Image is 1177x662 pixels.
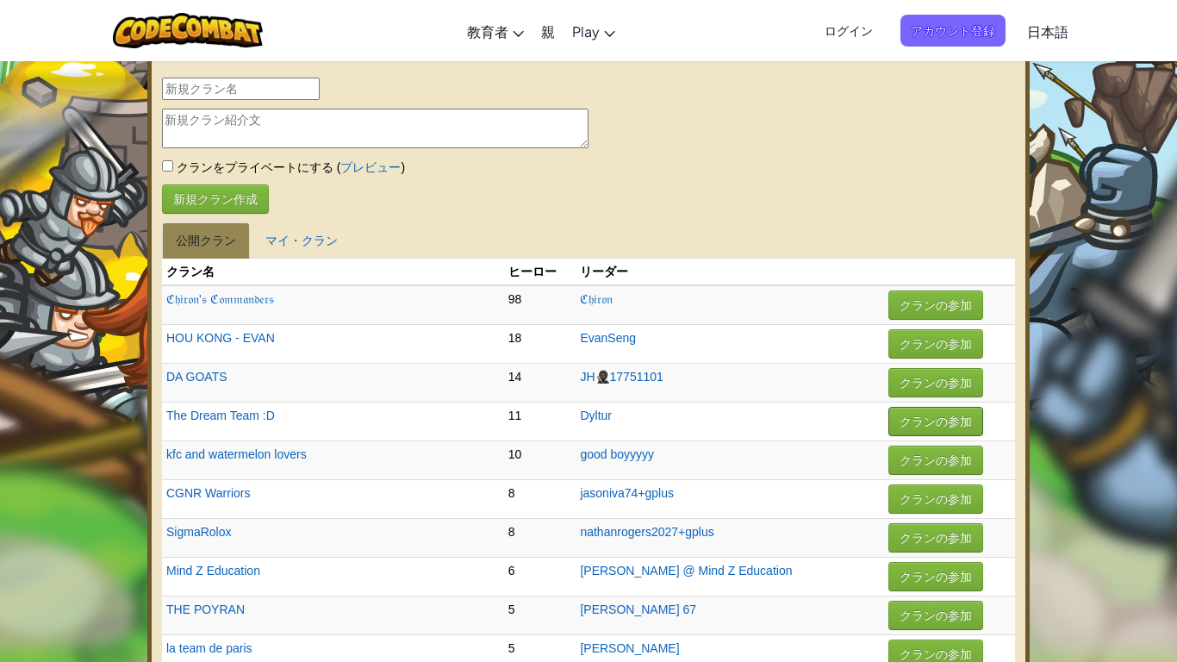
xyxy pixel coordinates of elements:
a: la team de paris [166,641,252,655]
img: CodeCombat logo [113,13,264,48]
a: SigmaRolox [166,525,231,539]
button: クランの参加 [888,562,983,591]
a: CGNR Warriors [166,486,250,500]
a: good boyyyyy [580,447,654,461]
button: ログイン [814,15,883,47]
button: クランの参加 [888,329,983,359]
td: 5 [504,596,576,635]
td: 6 [504,558,576,596]
span: Play [572,22,600,41]
a: [PERSON_NAME] @ Mind Z Education [580,564,792,578]
td: 8 [504,480,576,519]
a: 日本語 [1018,8,1077,54]
a: HOU KONG - EVAN [166,331,275,345]
button: アカウント登録 [900,15,1006,47]
a: JH🥷🏿17751101 [580,370,663,384]
a: ℭ𝔥𝔦𝔯𝔬𝔫'𝔰 ℭ𝔬𝔪𝔪𝔞𝔫𝔡𝔢𝔯𝔰 [166,292,274,306]
a: DA GOATS [166,370,227,384]
a: [PERSON_NAME] [580,641,679,655]
a: Play [564,8,624,54]
span: 教育者 [467,22,508,41]
td: 8 [504,519,576,558]
button: クランの参加 [888,484,983,514]
button: クランの参加 [888,523,983,553]
button: 新規クラン作成 [162,184,269,214]
span: ( [333,160,341,174]
button: クランの参加 [888,601,983,630]
button: クランの参加 [888,368,983,397]
a: Dyltur [580,409,612,422]
a: プレビュー [340,160,401,174]
th: リーダー [576,259,883,285]
td: 10 [504,441,576,480]
td: 98 [504,285,576,325]
span: クランをプライベートにする [173,160,333,174]
th: クラン名 [162,259,504,285]
a: THE POYRAN [166,603,245,616]
th: ヒーロー [504,259,576,285]
td: 14 [504,364,576,403]
button: クランの参加 [888,290,983,320]
a: kfc and watermelon lovers [166,447,307,461]
a: Mind Z Education [166,564,260,578]
a: [PERSON_NAME] 67 [580,603,696,616]
a: マイ・クラン [252,222,352,259]
a: ℭ𝔥𝔦𝔯𝔬𝔫 [580,292,613,306]
td: 18 [504,325,576,364]
button: クランの参加 [888,407,983,436]
a: jasoniva74+gplus [580,486,674,500]
button: クランの参加 [888,446,983,475]
a: The Dream Team :D [166,409,275,422]
a: 教育者 [458,8,532,54]
td: 11 [504,403,576,441]
a: nathanrogers2027+gplus [580,525,713,539]
a: EvanSeng [580,331,636,345]
a: 親 [532,8,564,54]
input: 新規クラン名 [162,78,320,100]
a: 公開クラン [162,222,250,259]
span: ) [401,160,405,174]
span: 日本語 [1027,22,1068,41]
